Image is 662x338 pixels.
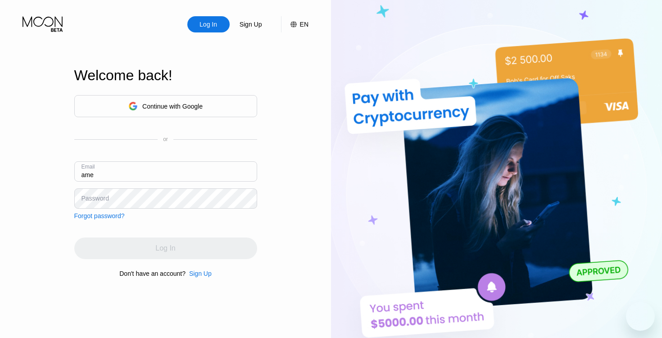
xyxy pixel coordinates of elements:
div: Sign Up [189,270,212,277]
div: or [163,136,168,142]
div: Email [82,164,95,170]
div: Sign Up [186,270,212,277]
div: Log In [199,20,218,29]
div: Password [82,195,109,202]
div: EN [300,21,308,28]
div: Log In [187,16,230,32]
div: Don't have an account? [119,270,186,277]
div: Forgot password? [74,212,125,219]
div: Sign Up [239,20,263,29]
div: Continue with Google [74,95,257,117]
div: EN [281,16,308,32]
iframe: Button to launch messaging window [626,302,655,331]
div: Sign Up [230,16,272,32]
div: Continue with Google [142,103,203,110]
div: Welcome back! [74,67,257,84]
